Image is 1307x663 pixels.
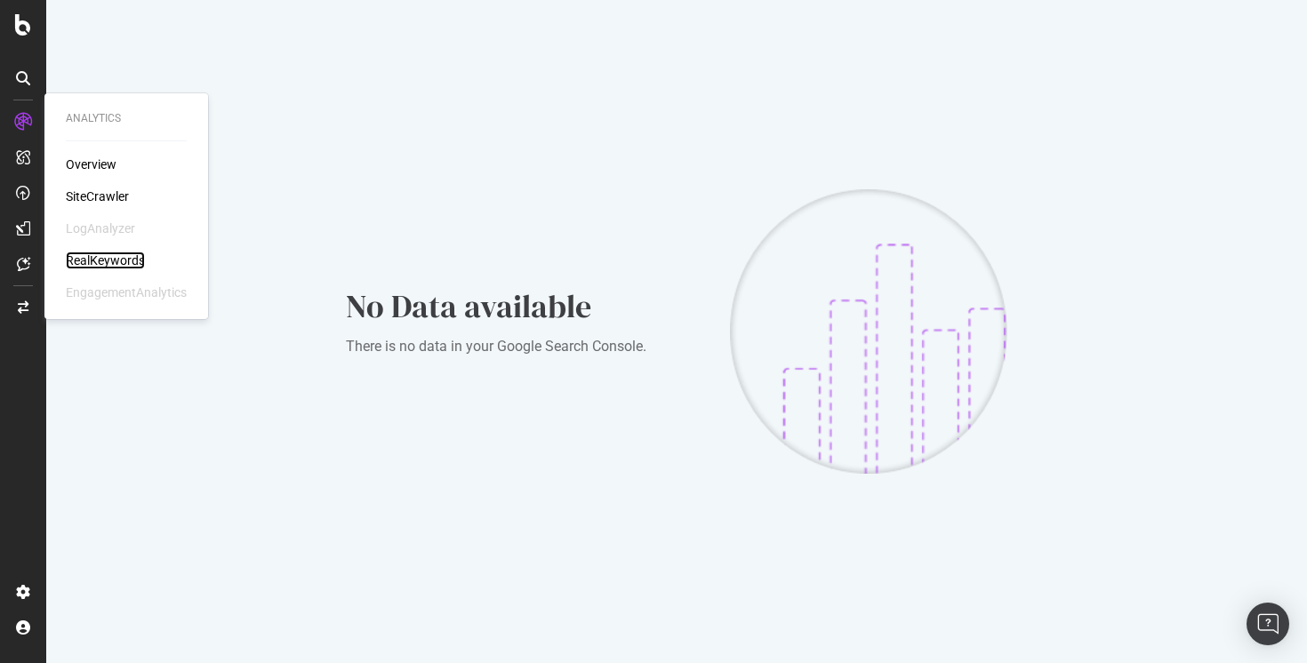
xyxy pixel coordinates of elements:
div: LogAnalyzer [66,220,135,237]
a: Overview [66,156,116,173]
a: RealKeywords [66,252,145,269]
img: Chd7Zq7f.png [730,189,1007,474]
div: No Data available [346,284,702,329]
a: SiteCrawler [66,188,129,205]
div: Analytics [66,111,187,126]
div: EngagementAnalytics [66,284,187,301]
div: There is no data in your Google Search Console. [346,336,702,357]
div: Open Intercom Messenger [1247,603,1289,645]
